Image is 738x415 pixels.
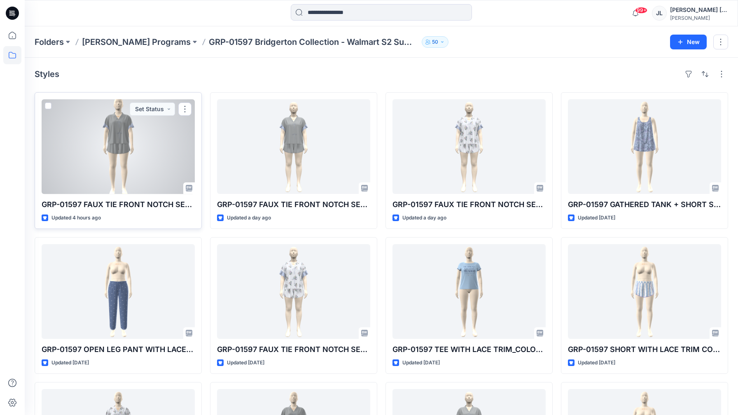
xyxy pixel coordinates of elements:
[35,69,59,79] h4: Styles
[35,36,64,48] a: Folders
[42,99,195,194] a: GRP-01597 FAUX TIE FRONT NOTCH SET_DEV_REV4
[635,7,647,14] span: 99+
[578,214,615,222] p: Updated [DATE]
[217,99,370,194] a: GRP-01597 FAUX TIE FRONT NOTCH SET_DEV_REV3
[42,244,195,339] a: GRP-01597 OPEN LEG PANT WITH LACE TRIM COLORWAY REV2
[578,359,615,367] p: Updated [DATE]
[402,214,446,222] p: Updated a day ago
[209,36,418,48] p: GRP-01597 Bridgerton Collection - Walmart S2 Summer 2026
[392,99,546,194] a: GRP-01597 FAUX TIE FRONT NOTCH SET_COLORWAY_REV4
[227,359,264,367] p: Updated [DATE]
[82,36,191,48] a: [PERSON_NAME] Programs
[670,5,728,15] div: [PERSON_NAME] [PERSON_NAME]
[432,37,438,47] p: 50
[568,199,721,210] p: GRP-01597 GATHERED TANK + SHORT SET_ COLORWAY REV2
[51,214,101,222] p: Updated 4 hours ago
[217,199,370,210] p: GRP-01597 FAUX TIE FRONT NOTCH SET_DEV_REV3
[670,35,707,49] button: New
[568,99,721,194] a: GRP-01597 GATHERED TANK + SHORT SET_ COLORWAY REV2
[227,214,271,222] p: Updated a day ago
[422,36,448,48] button: 50
[392,244,546,339] a: GRP-01597 TEE WITH LACE TRIM_COLORWAY_REV1
[568,344,721,355] p: GRP-01597 SHORT WITH LACE TRIM COLORWAY REV3
[670,15,728,21] div: [PERSON_NAME]
[568,244,721,339] a: GRP-01597 SHORT WITH LACE TRIM COLORWAY REV3
[217,244,370,339] a: GRP-01597 FAUX TIE FRONT NOTCH SET_COLORWAY_REV3
[652,6,667,21] div: JL
[51,359,89,367] p: Updated [DATE]
[42,344,195,355] p: GRP-01597 OPEN LEG PANT WITH LACE TRIM COLORWAY REV2
[392,199,546,210] p: GRP-01597 FAUX TIE FRONT NOTCH SET_COLORWAY_REV4
[217,344,370,355] p: GRP-01597 FAUX TIE FRONT NOTCH SET_COLORWAY_REV3
[402,359,440,367] p: Updated [DATE]
[42,199,195,210] p: GRP-01597 FAUX TIE FRONT NOTCH SET_DEV_REV4
[392,344,546,355] p: GRP-01597 TEE WITH LACE TRIM_COLORWAY_REV1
